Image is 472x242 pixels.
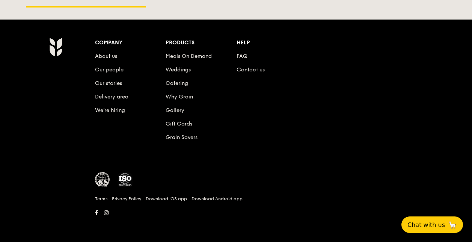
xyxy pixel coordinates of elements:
[95,94,128,100] a: Delivery area
[448,221,457,229] span: 🦙
[192,196,243,202] a: Download Android app
[112,196,141,202] a: Privacy Policy
[237,67,265,73] a: Contact us
[166,134,198,141] a: Grain Savers
[95,196,107,202] a: Terms
[237,38,308,48] div: Help
[407,221,445,228] span: Chat with us
[166,121,192,127] a: Gift Cards
[49,38,62,56] img: AYc88T3wAAAABJRU5ErkJggg==
[166,107,184,113] a: Gallery
[166,94,193,100] a: Why Grain
[95,53,117,59] a: About us
[95,38,166,48] div: Company
[401,216,463,233] button: Chat with us🦙
[166,67,191,73] a: Weddings
[95,80,122,86] a: Our stories
[95,67,124,73] a: Our people
[166,38,237,48] div: Products
[20,218,452,224] h6: Revision
[237,53,247,59] a: FAQ
[118,172,133,187] img: ISO Certified
[95,107,125,113] a: We’re hiring
[166,53,212,59] a: Meals On Demand
[166,80,188,86] a: Catering
[146,196,187,202] a: Download iOS app
[95,172,110,187] img: MUIS Halal Certified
